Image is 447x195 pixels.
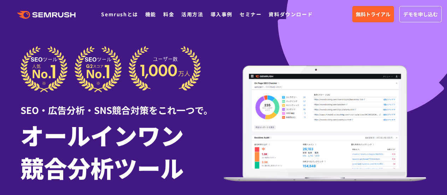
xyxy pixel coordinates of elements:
a: 資料ダウンロード [269,11,313,18]
a: Semrushとは [101,11,138,18]
a: 無料トライアル [352,6,394,22]
a: 導入事例 [211,11,233,18]
span: 無料トライアル [356,10,390,18]
a: デモを申し込む [399,6,442,22]
a: 料金 [163,11,174,18]
h1: オールインワン 競合分析ツール [20,119,224,184]
a: 機能 [145,11,156,18]
a: 活用方法 [181,11,203,18]
a: セミナー [240,11,261,18]
div: SEO・広告分析・SNS競合対策をこれ一つで。 [20,92,224,117]
span: デモを申し込む [403,10,438,18]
